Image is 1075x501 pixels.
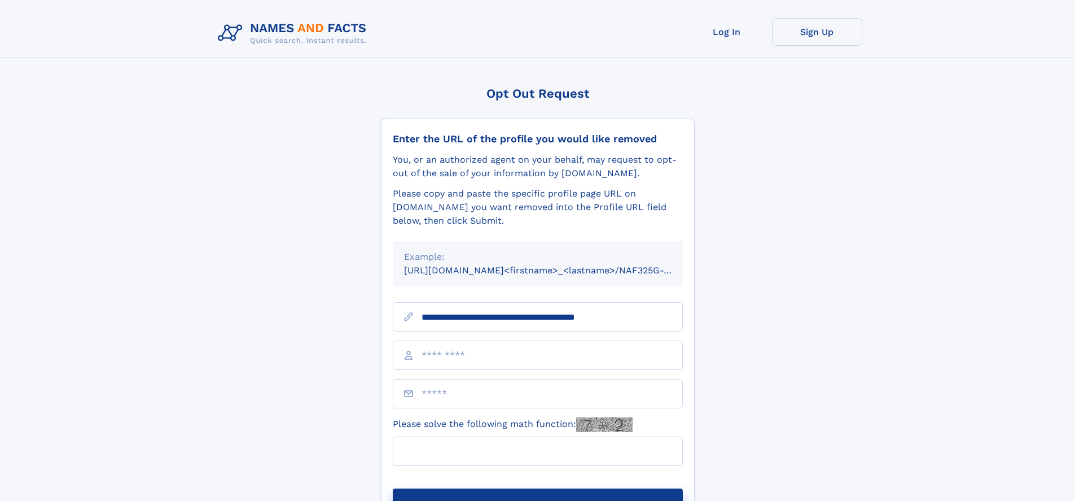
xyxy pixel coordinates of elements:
div: Enter the URL of the profile you would like removed [393,133,683,145]
div: Example: [404,250,672,264]
small: [URL][DOMAIN_NAME]<firstname>_<lastname>/NAF325G-xxxxxxxx [404,265,704,276]
a: Sign Up [772,18,862,46]
div: Please copy and paste the specific profile page URL on [DOMAIN_NAME] you want removed into the Pr... [393,187,683,228]
div: Opt Out Request [381,86,695,101]
a: Log In [682,18,772,46]
img: Logo Names and Facts [213,18,376,49]
div: You, or an authorized agent on your behalf, may request to opt-out of the sale of your informatio... [393,153,683,180]
label: Please solve the following math function: [393,417,633,432]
